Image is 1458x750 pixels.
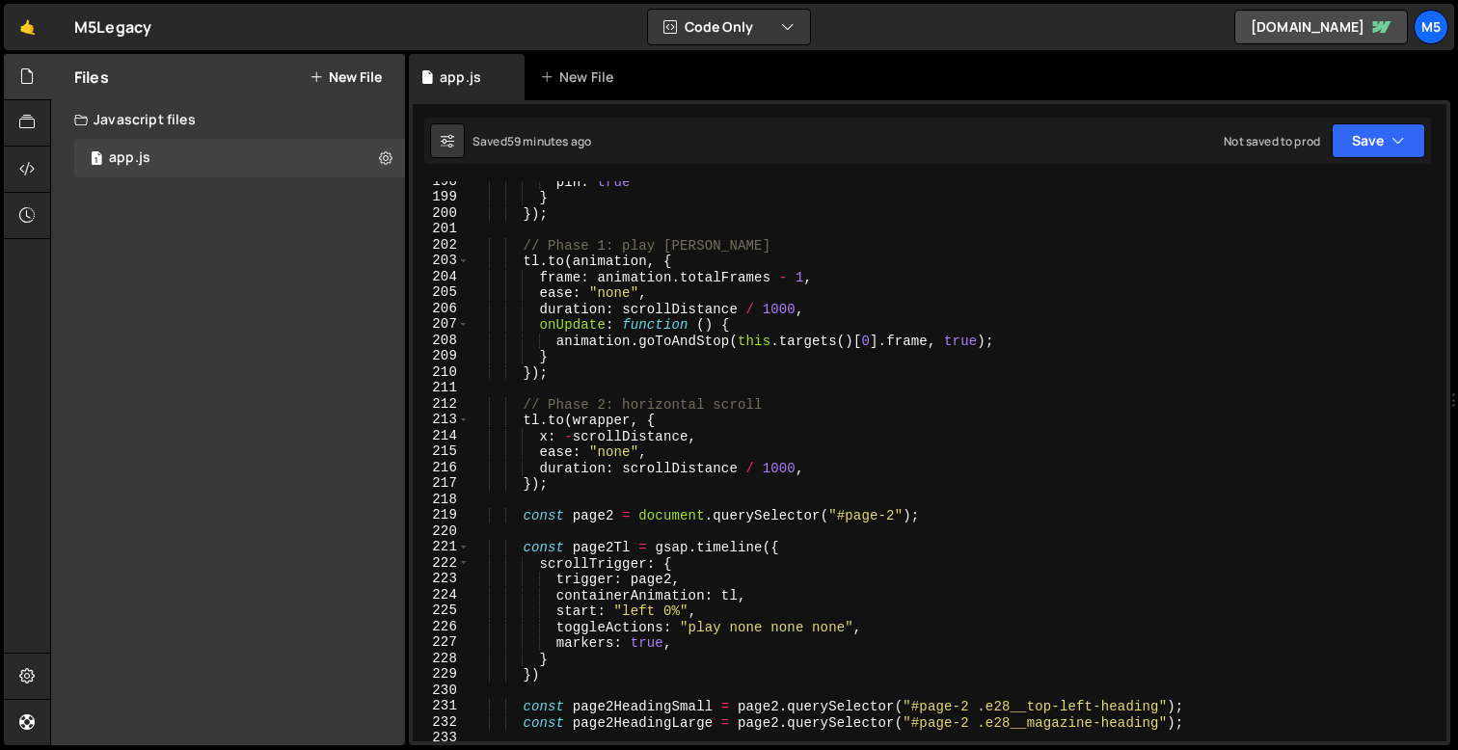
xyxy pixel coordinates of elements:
button: Code Only [648,10,810,44]
div: 223 [413,571,470,587]
div: 218 [413,492,470,508]
div: 199 [413,189,470,205]
div: 225 [413,603,470,619]
div: 210 [413,364,470,381]
div: 221 [413,539,470,555]
a: [DOMAIN_NAME] [1234,10,1408,44]
div: 229 [413,666,470,683]
div: 17055/46915.js [74,139,405,177]
a: 🤙 [4,4,51,50]
div: 200 [413,205,470,222]
a: M5 [1414,10,1448,44]
h2: Files [74,67,109,88]
div: 219 [413,507,470,523]
div: app.js [440,67,481,87]
div: 231 [413,698,470,714]
div: 233 [413,730,470,746]
div: 207 [413,316,470,333]
div: 204 [413,269,470,285]
div: Saved [472,133,591,149]
div: 222 [413,555,470,572]
div: 226 [413,619,470,635]
button: Save [1332,123,1425,158]
div: 208 [413,333,470,349]
div: 227 [413,634,470,651]
div: 217 [413,475,470,492]
div: app.js [109,149,150,167]
div: 214 [413,428,470,444]
div: 230 [413,683,470,699]
div: 220 [413,523,470,540]
button: New File [310,69,382,85]
div: 203 [413,253,470,269]
div: 232 [413,714,470,731]
div: 205 [413,284,470,301]
div: 211 [413,380,470,396]
div: 228 [413,651,470,667]
div: 209 [413,348,470,364]
div: 215 [413,443,470,460]
div: 216 [413,460,470,476]
span: 1 [91,152,102,168]
div: 59 minutes ago [507,133,591,149]
div: 201 [413,221,470,237]
div: 212 [413,396,470,413]
div: M5Legacy [74,15,151,39]
div: Not saved to prod [1224,133,1320,149]
div: 206 [413,301,470,317]
div: 224 [413,587,470,603]
div: 198 [413,174,470,190]
div: 213 [413,412,470,428]
div: 202 [413,237,470,254]
div: New File [540,67,621,87]
div: Javascript files [51,100,405,139]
